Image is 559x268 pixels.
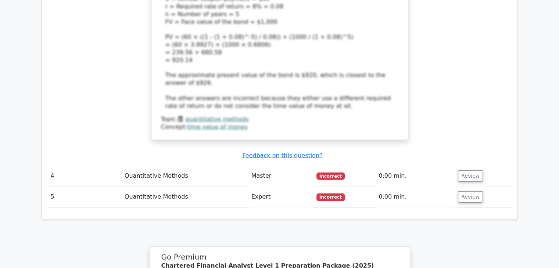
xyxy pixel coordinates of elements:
[376,166,455,186] td: 0:00 min.
[316,173,345,180] span: Incorrect
[242,152,322,159] a: Feedback on this question?
[316,193,345,201] span: Incorrect
[185,116,248,123] a: quantitative methods
[122,186,248,207] td: Quantitative Methods
[248,186,313,207] td: Expert
[161,116,398,123] div: Topic:
[248,166,313,186] td: Master
[122,166,248,186] td: Quantitative Methods
[376,186,455,207] td: 0:00 min.
[48,166,122,186] td: 4
[48,186,122,207] td: 5
[458,191,483,203] button: Review
[187,123,248,130] a: time value of money
[161,123,398,131] div: Concept:
[458,170,483,182] button: Review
